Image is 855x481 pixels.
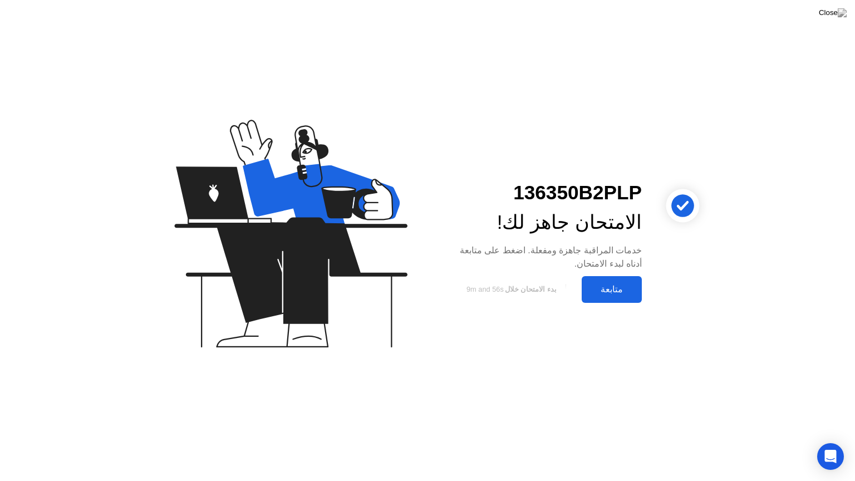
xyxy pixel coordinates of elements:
div: Open Intercom Messenger [817,443,844,470]
div: الامتحان جاهز لك! [445,208,642,237]
button: بدء الامتحان خلال9m and 56s [445,279,576,300]
div: خدمات المراقبة جاهزة ومفعلة. اضغط على متابعة أدناه لبدء الامتحان. [445,244,642,271]
div: متابعة [585,284,638,295]
div: 136350B2PLP [445,178,642,208]
img: Close [819,8,847,17]
span: 9m and 56s [466,285,504,293]
button: متابعة [582,276,642,303]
